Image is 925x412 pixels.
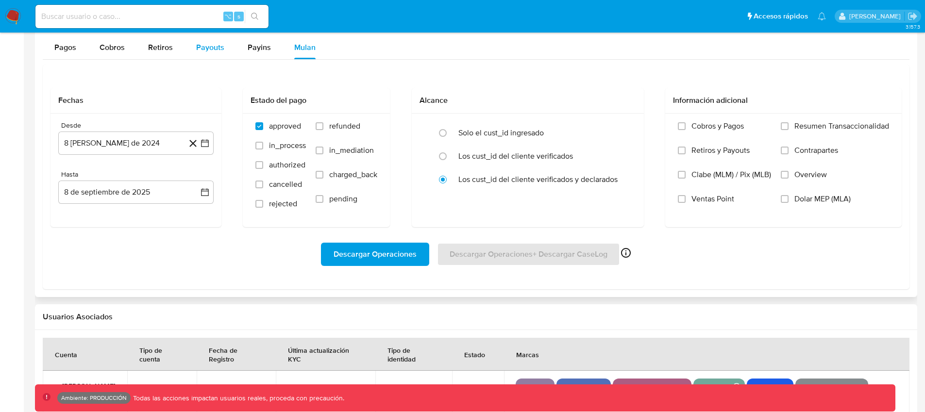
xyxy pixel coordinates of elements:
p: Ambiente: PRODUCCIÓN [61,396,127,400]
input: Buscar usuario o caso... [35,10,269,23]
span: s [237,12,240,21]
span: 3.157.3 [906,23,920,31]
p: federico.falavigna@mercadolibre.com [849,12,904,21]
h2: Usuarios Asociados [43,312,909,322]
a: Salir [908,11,918,21]
span: ⌥ [224,12,232,21]
span: Accesos rápidos [754,11,808,21]
p: Todas las acciones impactan usuarios reales, proceda con precaución. [131,394,344,403]
a: Notificaciones [818,12,826,20]
button: search-icon [245,10,265,23]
